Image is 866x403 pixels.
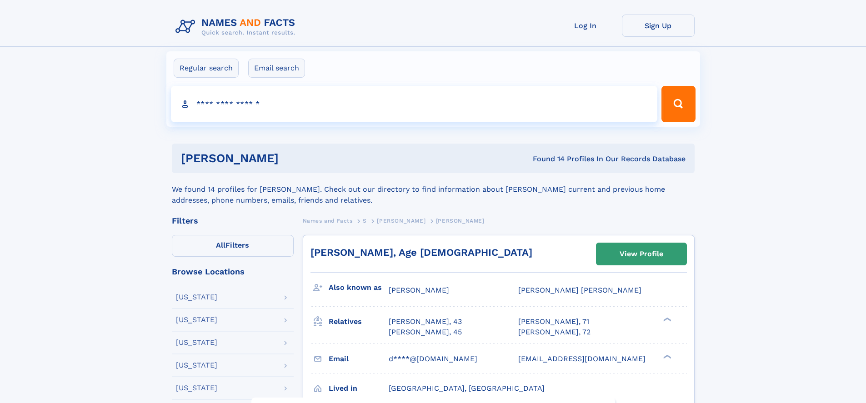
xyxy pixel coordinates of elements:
span: [PERSON_NAME] [PERSON_NAME] [518,286,641,294]
div: Browse Locations [172,268,294,276]
h1: [PERSON_NAME] [181,153,406,164]
div: [US_STATE] [176,384,217,392]
div: Filters [172,217,294,225]
a: Sign Up [622,15,695,37]
div: We found 14 profiles for [PERSON_NAME]. Check out our directory to find information about [PERSON... [172,173,695,206]
label: Email search [248,59,305,78]
a: [PERSON_NAME] [377,215,425,226]
h3: Email [329,351,389,367]
h3: Lived in [329,381,389,396]
a: [PERSON_NAME], 45 [389,327,462,337]
a: Log In [549,15,622,37]
img: Logo Names and Facts [172,15,303,39]
button: Search Button [661,86,695,122]
span: [PERSON_NAME] [377,218,425,224]
a: Names and Facts [303,215,353,226]
span: All [216,241,225,249]
label: Filters [172,235,294,257]
span: [GEOGRAPHIC_DATA], [GEOGRAPHIC_DATA] [389,384,545,393]
div: ❯ [661,317,672,323]
label: Regular search [174,59,239,78]
div: [US_STATE] [176,339,217,346]
a: [PERSON_NAME], Age [DEMOGRAPHIC_DATA] [310,247,532,258]
div: [US_STATE] [176,362,217,369]
span: [EMAIL_ADDRESS][DOMAIN_NAME] [518,354,646,363]
input: search input [171,86,658,122]
h3: Relatives [329,314,389,329]
span: S [363,218,367,224]
a: S [363,215,367,226]
div: ❯ [661,353,672,359]
a: [PERSON_NAME], 72 [518,327,591,337]
div: [US_STATE] [176,294,217,301]
div: [US_STATE] [176,316,217,323]
div: Found 14 Profiles In Our Records Database [405,154,686,164]
div: View Profile [620,244,663,264]
a: [PERSON_NAME], 43 [389,317,462,327]
h3: Also known as [329,280,389,295]
span: [PERSON_NAME] [436,218,485,224]
span: [PERSON_NAME] [389,286,449,294]
a: [PERSON_NAME], 71 [518,317,589,327]
a: View Profile [596,243,686,265]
